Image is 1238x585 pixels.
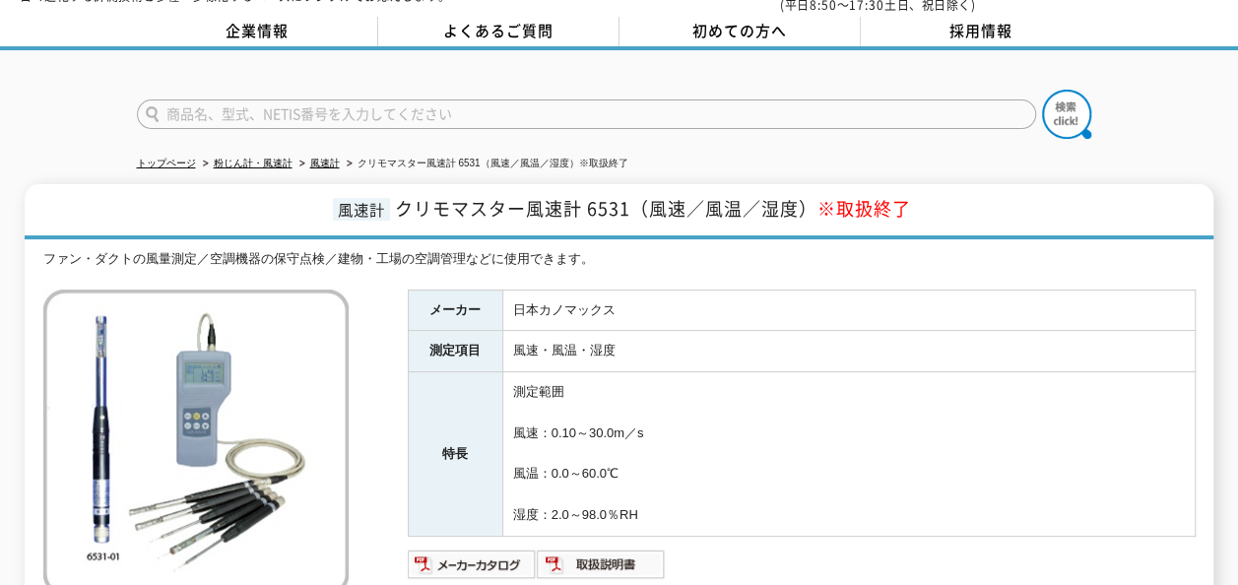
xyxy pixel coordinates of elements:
[408,549,537,580] img: メーカーカタログ
[137,99,1036,129] input: 商品名、型式、NETIS番号を入力してください
[137,17,378,46] a: 企業情報
[137,158,196,168] a: トップページ
[395,195,911,222] span: クリモマスター風速計 6531（風速／風温／湿度）
[692,20,787,41] span: 初めての方へ
[502,372,1195,537] td: 測定範囲 風速：0.10～30.0m／s 風温：0.0～60.0℃ 湿度：2.0～98.0％RH
[502,290,1195,331] td: 日本カノマックス
[333,198,390,221] span: 風速計
[408,372,502,537] th: 特長
[537,549,666,580] img: 取扱説明書
[408,290,502,331] th: メーカー
[861,17,1102,46] a: 採用情報
[378,17,619,46] a: よくあるご質問
[502,331,1195,372] td: 風速・風温・湿度
[619,17,861,46] a: 初めての方へ
[214,158,293,168] a: 粉じん計・風速計
[43,249,1196,270] div: ファン・ダクトの風量測定／空調機器の保守点検／建物・工場の空調管理などに使用できます。
[408,561,537,576] a: メーカーカタログ
[343,154,628,174] li: クリモマスター風速計 6531（風速／風温／湿度）※取扱終了
[408,331,502,372] th: 測定項目
[1042,90,1091,139] img: btn_search.png
[310,158,340,168] a: 風速計
[817,195,911,222] span: ※取扱終了
[537,561,666,576] a: 取扱説明書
